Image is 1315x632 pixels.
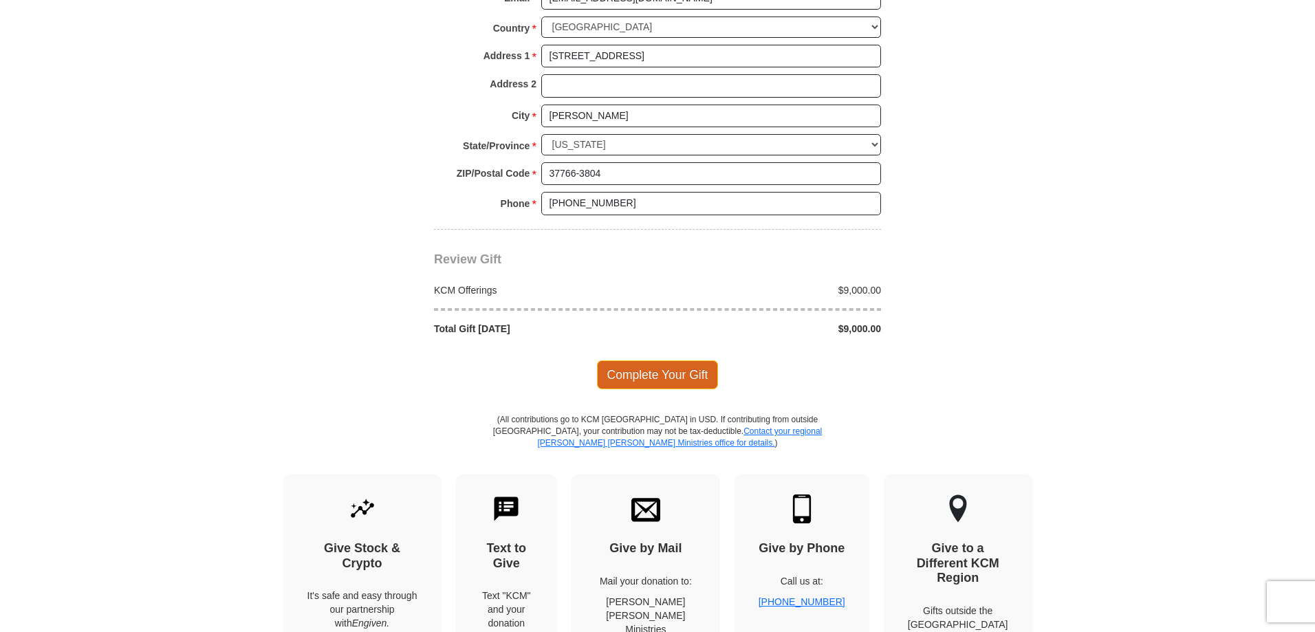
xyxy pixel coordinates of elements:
strong: Country [493,19,530,38]
span: Review Gift [434,252,501,266]
p: It's safe and easy through our partnership with [307,589,417,630]
div: Total Gift [DATE] [427,322,658,336]
div: $9,000.00 [657,283,889,297]
span: Complete Your Gift [597,360,719,389]
h4: Give Stock & Crypto [307,541,417,571]
i: Engiven. [352,618,389,629]
div: $9,000.00 [657,322,889,336]
img: mobile.svg [787,494,816,523]
strong: Address 1 [483,46,530,65]
p: Call us at: [759,574,845,588]
a: [PHONE_NUMBER] [759,596,845,607]
h4: Give by Phone [759,541,845,556]
strong: Phone [501,194,530,213]
div: KCM Offerings [427,283,658,297]
img: other-region [948,494,968,523]
p: (All contributions go to KCM [GEOGRAPHIC_DATA] in USD. If contributing from outside [GEOGRAPHIC_D... [492,414,823,474]
img: text-to-give.svg [492,494,521,523]
h4: Give by Mail [596,541,696,556]
h4: Text to Give [480,541,534,571]
h4: Give to a Different KCM Region [908,541,1008,586]
strong: Address 2 [490,74,536,94]
strong: City [512,106,530,125]
strong: ZIP/Postal Code [457,164,530,183]
img: envelope.svg [631,494,660,523]
strong: State/Province [463,136,530,155]
p: Mail your donation to: [596,574,696,588]
img: give-by-stock.svg [348,494,377,523]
